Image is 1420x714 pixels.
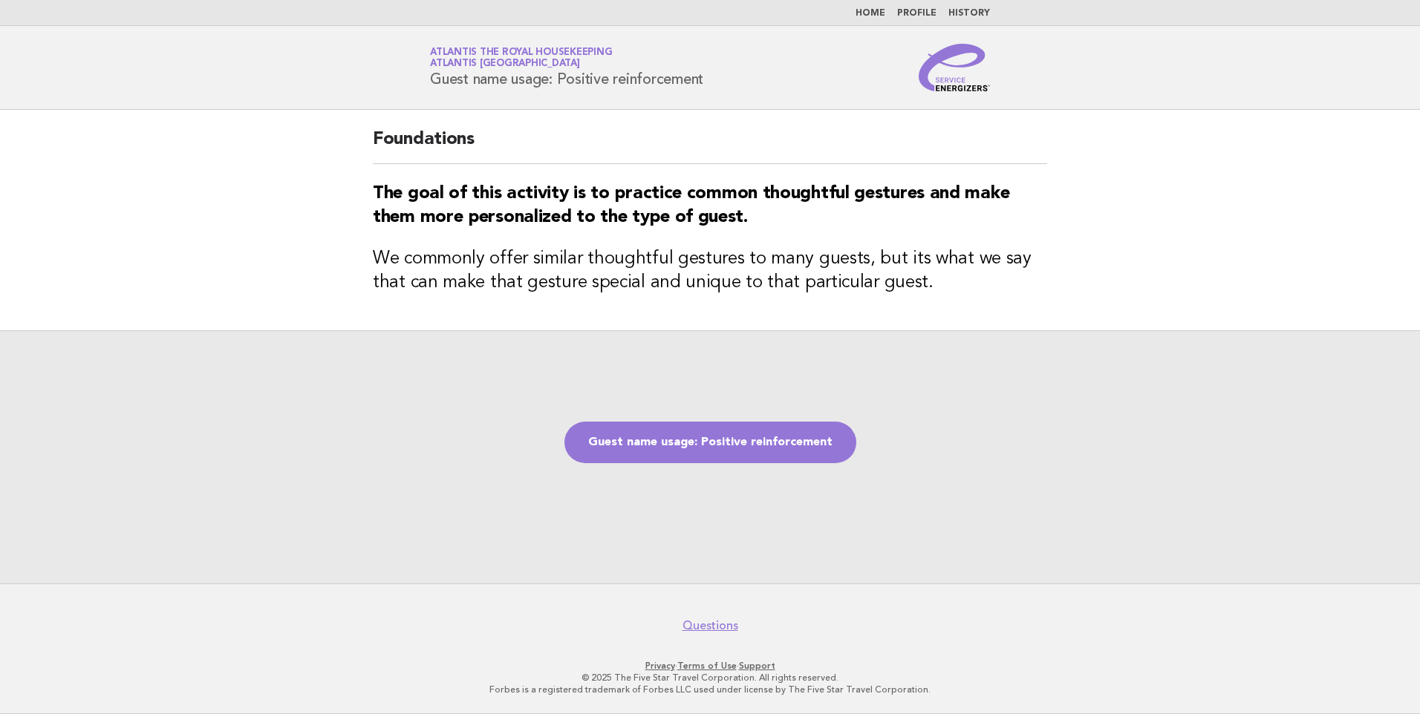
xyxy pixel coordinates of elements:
[919,44,990,91] img: Service Energizers
[677,661,737,671] a: Terms of Use
[255,660,1165,672] p: · ·
[683,618,738,633] a: Questions
[373,128,1047,164] h2: Foundations
[948,9,990,18] a: History
[255,672,1165,684] p: © 2025 The Five Star Travel Corporation. All rights reserved.
[430,48,612,68] a: Atlantis the Royal HousekeepingAtlantis [GEOGRAPHIC_DATA]
[645,661,675,671] a: Privacy
[430,48,703,87] h1: Guest name usage: Positive reinforcement
[373,247,1047,295] h3: We commonly offer similar thoughtful gestures to many guests, but its what we say that can make t...
[564,422,856,463] a: Guest name usage: Positive reinforcement
[430,59,580,69] span: Atlantis [GEOGRAPHIC_DATA]
[373,185,1009,226] strong: The goal of this activity is to practice common thoughtful gestures and make them more personaliz...
[897,9,937,18] a: Profile
[255,684,1165,695] p: Forbes is a registered trademark of Forbes LLC used under license by The Five Star Travel Corpora...
[856,9,885,18] a: Home
[739,661,775,671] a: Support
